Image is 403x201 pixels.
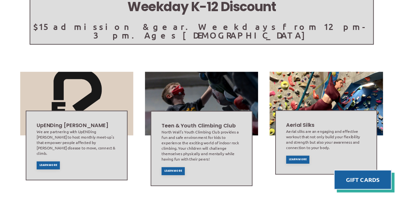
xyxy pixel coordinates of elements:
[30,22,373,39] p: $15 admission & gear. Weekdays from 12pm-3pm. Ages [DEMOGRAPHIC_DATA]
[269,72,384,135] img: Image
[20,72,133,135] img: Image
[40,164,57,167] span: Learn More
[162,167,185,175] a: Learn More
[145,72,258,135] img: Image
[162,122,242,129] h2: Teen & Youth Climbing Club
[286,128,366,150] div: Aerial silks are an engaging and effective workout that not only build your flexibility and stren...
[164,170,182,172] span: Learn More
[289,158,307,161] span: Learn More
[37,122,117,129] h2: UpENDing [PERSON_NAME]
[37,161,60,169] a: Learn More
[286,121,366,129] h2: Aerial Silks
[162,129,242,162] div: North Wall’s Youth Climbing Club provides a fun and safe environment for kids to experience the e...
[37,129,117,156] div: We are partnering with UpENDing [PERSON_NAME] to host monthly meet-up's that empower people affec...
[286,156,309,164] a: Learn More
